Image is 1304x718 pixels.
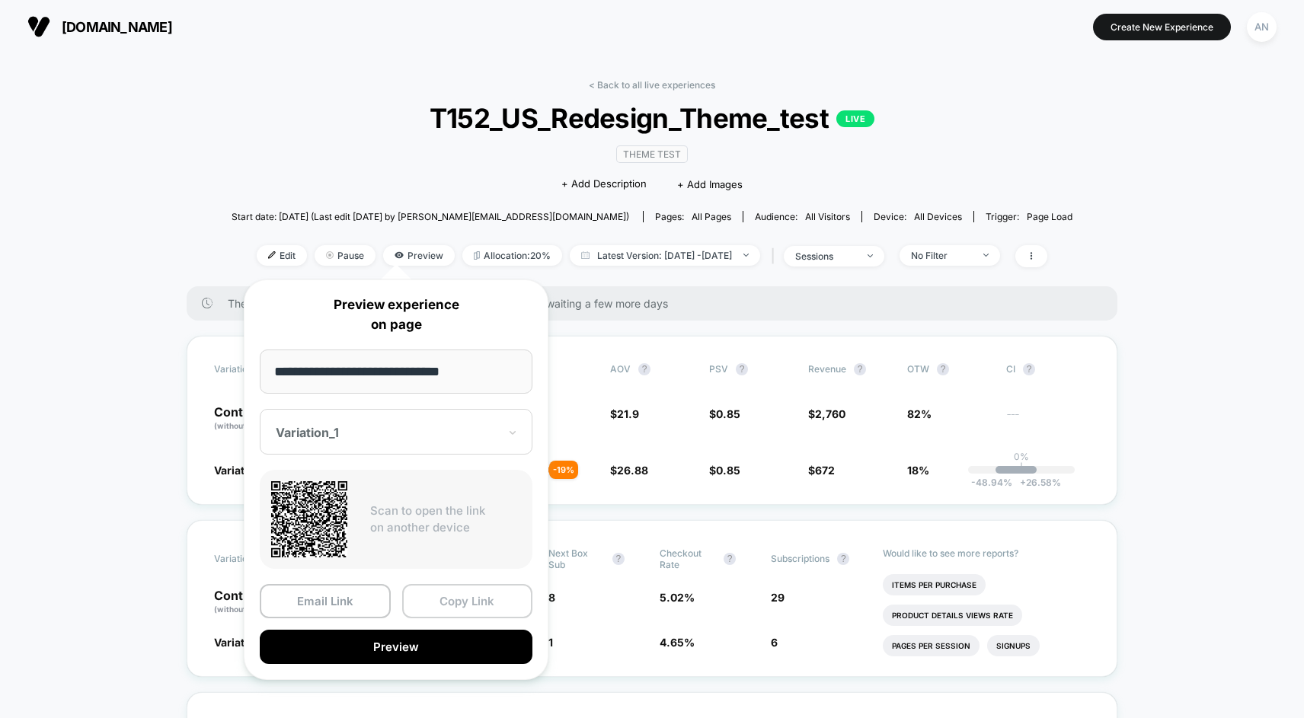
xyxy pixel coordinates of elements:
[1020,477,1026,488] span: +
[214,421,283,430] span: (without changes)
[474,251,480,260] img: rebalance
[837,553,849,565] button: ?
[771,591,785,604] span: 29
[724,553,736,565] button: ?
[228,297,1087,310] span: There are still no statistically significant results. We recommend waiting a few more days
[808,407,845,420] span: $
[861,211,973,222] span: Device:
[743,254,749,257] img: end
[815,407,845,420] span: 2,760
[1242,11,1281,43] button: AN
[214,589,310,615] p: Control
[383,245,455,266] span: Preview
[214,406,298,432] p: Control
[616,145,688,163] span: Theme Test
[1093,14,1231,40] button: Create New Experience
[660,636,695,649] span: 4.65 %
[808,363,846,375] span: Revenue
[815,464,835,477] span: 672
[914,211,962,222] span: all devices
[736,363,748,375] button: ?
[937,363,949,375] button: ?
[214,636,270,649] span: Variation_1
[23,14,177,39] button: [DOMAIN_NAME]
[214,547,298,570] span: Variation
[768,245,784,267] span: |
[589,79,715,91] a: < Back to all live experiences
[692,211,731,222] span: all pages
[1247,12,1277,42] div: AN
[709,407,740,420] span: $
[273,102,1030,134] span: T152_US_Redesign_Theme_test
[581,251,590,259] img: calendar
[617,464,648,477] span: 26.88
[462,245,562,266] span: Allocation: 20%
[808,464,835,477] span: $
[1012,477,1061,488] span: 26.58 %
[1006,363,1090,375] span: CI
[326,251,334,259] img: end
[617,407,639,420] span: 21.9
[986,211,1072,222] div: Trigger:
[883,547,1091,559] p: Would like to see more reports?
[548,547,605,570] span: Next Box Sub
[260,584,391,618] button: Email Link
[677,178,743,190] span: + Add Images
[315,245,376,266] span: Pause
[638,363,650,375] button: ?
[655,211,731,222] div: Pages:
[260,630,532,664] button: Preview
[62,19,172,35] span: [DOMAIN_NAME]
[907,407,932,420] span: 82%
[883,635,980,656] li: Pages Per Session
[755,211,850,222] div: Audience:
[716,464,740,477] span: 0.85
[1006,410,1090,432] span: ---
[370,503,521,537] p: Scan to open the link on another device
[268,251,276,259] img: edit
[1027,211,1072,222] span: Page Load
[27,15,50,38] img: Visually logo
[709,464,740,477] span: $
[983,254,989,257] img: end
[854,363,866,375] button: ?
[716,407,740,420] span: 0.85
[260,295,532,334] p: Preview experience on page
[214,605,283,614] span: (without changes)
[660,547,716,570] span: Checkout Rate
[1023,363,1035,375] button: ?
[612,553,625,565] button: ?
[907,363,991,375] span: OTW
[771,636,778,649] span: 6
[771,553,829,564] span: Subscriptions
[257,245,307,266] span: Edit
[868,254,873,257] img: end
[610,363,631,375] span: AOV
[549,461,578,479] div: - 19 %
[214,363,298,375] span: Variation
[232,211,629,222] span: Start date: [DATE] (Last edit [DATE] by [PERSON_NAME][EMAIL_ADDRESS][DOMAIN_NAME])
[795,251,856,262] div: sessions
[883,574,986,595] li: Items Per Purchase
[883,605,1022,626] li: Product Details Views Rate
[402,584,533,618] button: Copy Link
[709,363,728,375] span: PSV
[610,407,639,420] span: $
[610,464,648,477] span: $
[214,464,270,477] span: Variation_1
[1014,451,1029,462] p: 0%
[570,245,760,266] span: Latest Version: [DATE] - [DATE]
[971,477,1012,488] span: -48.94 %
[1020,462,1023,474] p: |
[987,635,1040,656] li: Signups
[561,177,647,192] span: + Add Description
[907,464,929,477] span: 18%
[911,250,972,261] div: No Filter
[805,211,850,222] span: All Visitors
[836,110,874,127] p: LIVE
[660,591,695,604] span: 5.02 %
